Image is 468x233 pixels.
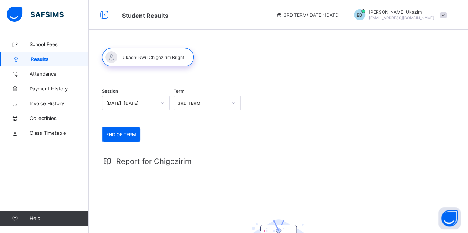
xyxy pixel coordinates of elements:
[369,9,434,15] span: [PERSON_NAME] Ukazim
[347,9,450,20] div: EdithUkazim
[106,100,156,106] div: [DATE]-[DATE]
[438,207,461,229] button: Open asap
[106,132,136,137] span: END OF TERM
[31,56,89,62] span: Results
[102,89,118,94] span: Session
[30,130,89,136] span: Class Timetable
[178,100,228,106] div: 3RD TERM
[30,100,89,106] span: Invoice History
[357,12,363,18] span: ED
[30,115,89,121] span: Collectibles
[30,71,89,77] span: Attendance
[369,16,434,20] span: [EMAIL_ADDRESS][DOMAIN_NAME]
[7,7,64,22] img: safsims
[174,89,184,94] span: Term
[30,86,89,92] span: Payment History
[30,41,89,47] span: School Fees
[276,12,339,18] span: session/term information
[122,12,168,19] span: Student Results
[116,157,191,166] span: Report for Chigozirim
[30,215,88,221] span: Help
